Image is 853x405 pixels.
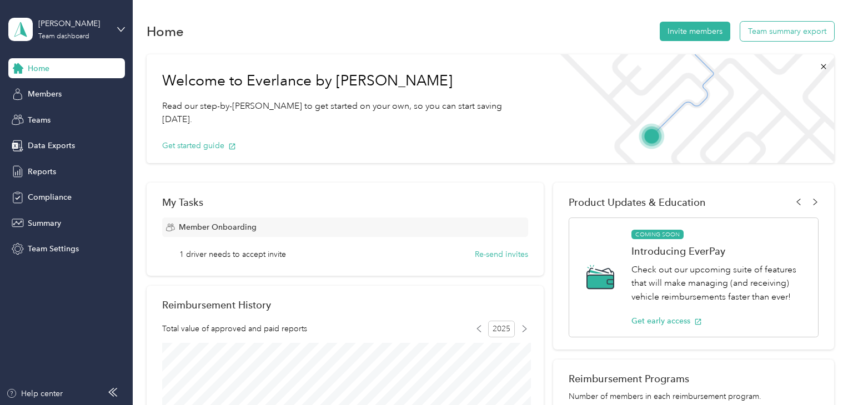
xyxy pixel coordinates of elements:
p: Number of members in each reimbursement program. [569,391,818,402]
span: 1 driver needs to accept invite [179,249,286,260]
span: Member Onboarding [179,221,257,233]
span: Teams [28,114,51,126]
span: Summary [28,217,61,229]
span: Product Updates & Education [569,196,706,208]
button: Team summary export [740,22,834,41]
button: Re-send invites [475,249,528,260]
span: COMING SOON [631,230,684,240]
div: Team dashboard [38,33,89,40]
span: Reports [28,166,56,178]
span: Members [28,88,62,100]
img: Welcome to everlance [549,54,834,163]
h1: Introducing EverPay [631,245,806,257]
span: Team Settings [28,243,79,255]
button: Get early access [631,315,702,327]
button: Get started guide [162,140,236,151]
iframe: Everlance-gr Chat Button Frame [791,343,853,405]
p: Check out our upcoming suite of features that will make managing (and receiving) vehicle reimburs... [631,263,806,304]
p: Read our step-by-[PERSON_NAME] to get started on your own, so you can start saving [DATE]. [162,99,534,126]
h2: Reimbursement Programs [569,373,818,384]
span: Home [28,63,49,74]
button: Help center [6,388,63,399]
h2: Reimbursement History [162,299,271,311]
span: Total value of approved and paid reports [162,323,307,335]
span: Data Exports [28,140,75,151]
span: 2025 [488,321,515,337]
h1: Home [147,26,184,37]
h1: Welcome to Everlance by [PERSON_NAME] [162,72,534,90]
span: Compliance [28,191,72,203]
div: My Tasks [162,196,528,208]
div: [PERSON_NAME] [38,18,108,29]
button: Invite members [660,22,730,41]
